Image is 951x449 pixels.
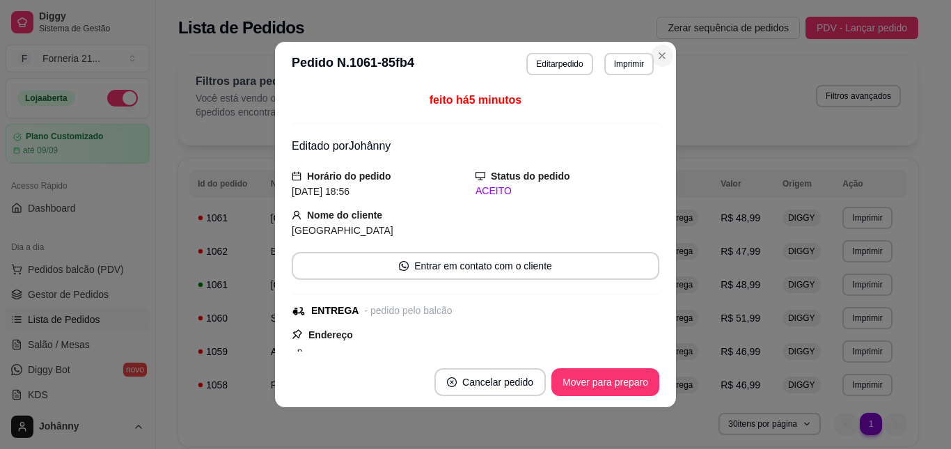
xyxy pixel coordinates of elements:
strong: Endereço [308,329,353,340]
button: close-circleCancelar pedido [434,368,546,396]
span: feito há 5 minutos [430,94,521,106]
span: user [292,210,301,220]
strong: Status do pedido [491,171,570,182]
span: , n. , - [292,346,317,357]
span: close-circle [447,377,457,387]
strong: Horário do pedido [307,171,391,182]
div: - pedido pelo balcão [364,304,452,318]
span: [GEOGRAPHIC_DATA] [292,225,393,236]
span: whats-app [399,261,409,271]
span: desktop [475,171,485,181]
span: calendar [292,171,301,181]
h3: Pedido N. 1061-85fb4 [292,53,414,75]
strong: Nome do cliente [307,210,382,221]
button: whats-appEntrar em contato com o cliente [292,252,659,280]
div: ENTREGA [311,304,359,318]
button: Mover para preparo [551,368,659,396]
span: Editado por Johânny [292,140,391,152]
div: ACEITO [475,184,659,198]
span: [DATE] 18:56 [292,186,349,197]
button: Imprimir [604,53,654,75]
button: Close [651,45,673,67]
span: pushpin [292,329,303,340]
button: Editarpedido [526,53,592,75]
